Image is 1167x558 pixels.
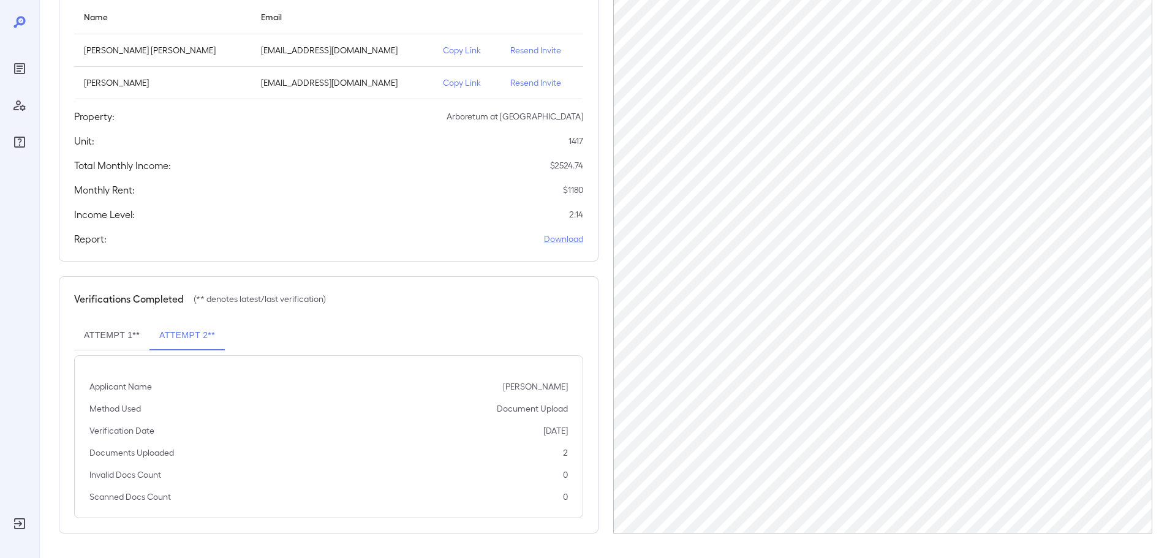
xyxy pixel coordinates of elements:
h5: Income Level: [74,207,135,222]
p: Arboretum at [GEOGRAPHIC_DATA] [447,110,583,123]
p: $ 2524.74 [550,159,583,172]
h5: Property: [74,109,115,124]
button: Attempt 1** [74,321,149,350]
p: [PERSON_NAME] [PERSON_NAME] [84,44,241,56]
p: [EMAIL_ADDRESS][DOMAIN_NAME] [261,44,424,56]
p: (** denotes latest/last verification) [194,293,326,305]
h5: Verifications Completed [74,292,184,306]
p: Method Used [89,402,141,415]
p: Document Upload [497,402,568,415]
div: Reports [10,59,29,78]
h5: Unit: [74,134,94,148]
div: FAQ [10,132,29,152]
p: Documents Uploaded [89,447,174,459]
p: Applicant Name [89,380,152,393]
p: $ 1180 [563,184,583,196]
h5: Report: [74,232,107,246]
p: 0 [563,491,568,503]
button: Attempt 2** [149,321,225,350]
p: 0 [563,469,568,481]
div: Log Out [10,514,29,533]
div: Manage Users [10,96,29,115]
p: Copy Link [443,77,491,89]
p: Verification Date [89,424,154,437]
h5: Total Monthly Income: [74,158,171,173]
h5: Monthly Rent: [74,183,135,197]
p: Scanned Docs Count [89,491,171,503]
p: Resend Invite [510,44,573,56]
p: Resend Invite [510,77,573,89]
p: 1417 [568,135,583,147]
p: [EMAIL_ADDRESS][DOMAIN_NAME] [261,77,424,89]
p: [PERSON_NAME] [503,380,568,393]
p: 2.14 [569,208,583,221]
p: [PERSON_NAME] [84,77,241,89]
p: [DATE] [543,424,568,437]
p: Invalid Docs Count [89,469,161,481]
p: 2 [563,447,568,459]
p: Copy Link [443,44,491,56]
a: Download [544,233,583,245]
